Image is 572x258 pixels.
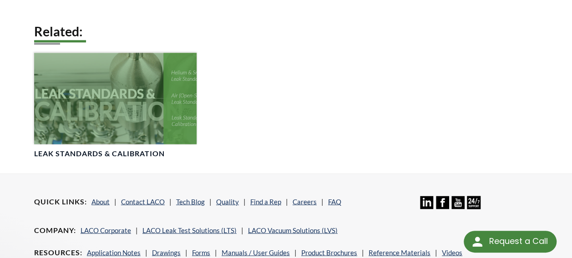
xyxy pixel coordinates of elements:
[34,23,538,40] h2: Related:
[250,197,281,205] a: Find a Rep
[293,197,317,205] a: Careers
[34,53,197,159] a: Leak Standards & Calibration headerLeak Standards & Calibration
[34,225,76,235] h4: Company
[369,248,430,256] a: Reference Materials
[34,149,165,159] h4: Leak Standards & Calibration
[470,234,485,249] img: round button
[142,226,237,234] a: LACO Leak Test Solutions (LTS)
[442,248,462,256] a: Videos
[489,231,547,252] div: Request a Call
[81,226,131,234] a: LACO Corporate
[91,197,110,205] a: About
[87,248,141,256] a: Application Notes
[467,196,480,209] img: 24/7 Support Icon
[176,197,205,205] a: Tech Blog
[192,248,210,256] a: Forms
[301,248,357,256] a: Product Brochures
[152,248,181,256] a: Drawings
[464,231,557,253] div: Request a Call
[34,197,87,206] h4: Quick Links
[467,202,480,210] a: 24/7 Support
[34,248,82,257] h4: Resources
[222,248,290,256] a: Manuals / User Guides
[216,197,239,205] a: Quality
[248,226,338,234] a: LACO Vacuum Solutions (LVS)
[121,197,165,205] a: Contact LACO
[328,197,341,205] a: FAQ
